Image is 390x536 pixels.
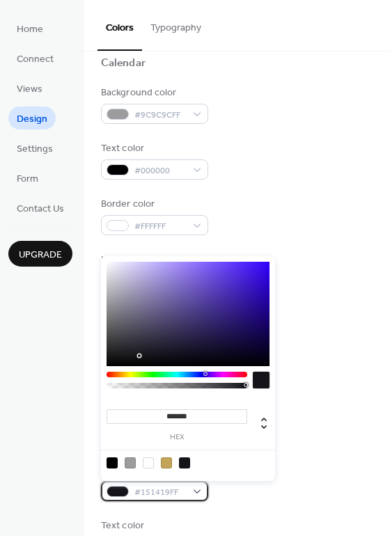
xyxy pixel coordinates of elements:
span: Contact Us [17,202,64,216]
div: Text color [101,519,205,533]
span: Upgrade [19,248,62,262]
span: Views [17,82,42,97]
span: Form [17,172,38,187]
span: Settings [17,142,53,157]
div: rgb(156, 156, 156) [125,457,136,468]
span: #9C9C9CFF [134,108,186,123]
span: Design [17,112,47,127]
div: Text color [101,141,205,156]
div: rgb(195, 164, 88) [161,457,172,468]
a: Connect [8,47,62,70]
span: Home [17,22,43,37]
button: Upgrade [8,241,72,267]
div: Border color [101,197,205,212]
div: Background color [101,86,205,100]
label: hex [107,434,247,441]
span: #FFFFFF [134,219,186,234]
span: #000000 [134,164,186,178]
a: Design [8,107,56,129]
a: Views [8,77,51,100]
div: rgb(21, 20, 25) [179,457,190,468]
span: #151419FF [134,485,186,500]
div: rgb(255, 255, 255) [143,457,154,468]
a: Contact Us [8,196,72,219]
div: Inner border color [101,253,205,267]
a: Form [8,166,47,189]
a: Home [8,17,52,40]
a: Settings [8,136,61,159]
span: Connect [17,52,54,67]
div: rgb(0, 0, 0) [107,457,118,468]
div: Calendar [101,56,146,71]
